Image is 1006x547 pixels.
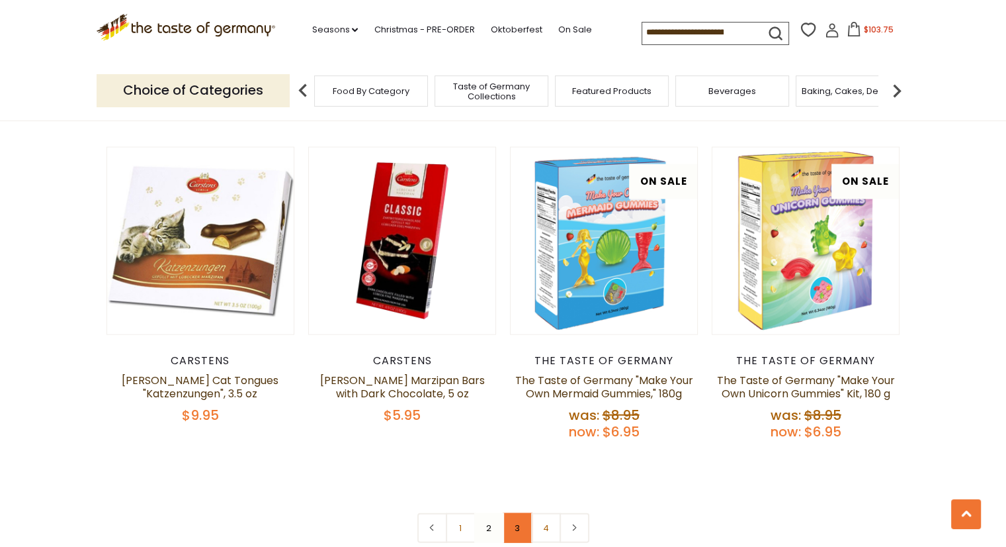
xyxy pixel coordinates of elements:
a: Food By Category [333,86,409,96]
span: $5.95 [384,406,421,424]
label: Now: [771,423,801,441]
a: Oktoberfest [490,23,542,37]
a: Christmas - PRE-ORDER [374,23,474,37]
label: Was: [569,406,599,424]
a: [PERSON_NAME] Cat Tongues "Katzenzungen", 3.5 oz [122,373,278,401]
span: $6.95 [603,423,640,441]
span: $103.75 [864,24,894,35]
span: $9.95 [182,406,219,424]
a: Beverages [708,86,756,96]
a: Featured Products [572,86,651,96]
div: Carstens [308,354,497,368]
div: The Taste of Germany [712,354,900,368]
img: Carstens Marzipan Cat Tongues "Katzenzungen", 3.5 oz [107,148,294,335]
img: next arrow [884,77,910,104]
div: The Taste of Germany [510,354,698,368]
span: $8.95 [603,406,640,424]
a: Baking, Cakes, Desserts [802,86,904,96]
label: Was: [771,406,801,424]
img: Carstens Luebecker Marzipan Bars with Dark Chocolate, 5 oz [309,148,496,335]
a: 1 [446,513,476,543]
p: Choice of Categories [97,74,290,107]
a: The Taste of Germany "Make Your Own Unicorn Gummies" Kit, 180 g [717,373,895,401]
a: [PERSON_NAME] Marzipan Bars with Dark Chocolate, 5 oz [319,373,484,401]
div: Carstens [106,354,295,368]
a: The Taste of Germany "Make Your Own Mermaid Gummies," 180g [515,373,693,401]
img: previous arrow [290,77,316,104]
a: Seasons [312,23,358,37]
a: 3 [503,513,532,543]
img: The Taste of Germany "Make Your Own Mermaid Gummies," 180g [511,148,698,335]
span: $6.95 [804,423,841,441]
a: 4 [531,513,561,543]
a: Taste of Germany Collections [439,81,544,101]
a: On Sale [558,23,591,37]
button: $103.75 [842,22,898,42]
span: $8.95 [804,406,841,424]
img: The Taste of Germany "Make Your Own Unicorn Gummies" Kit, 180 g [712,148,900,335]
label: Now: [569,423,599,441]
